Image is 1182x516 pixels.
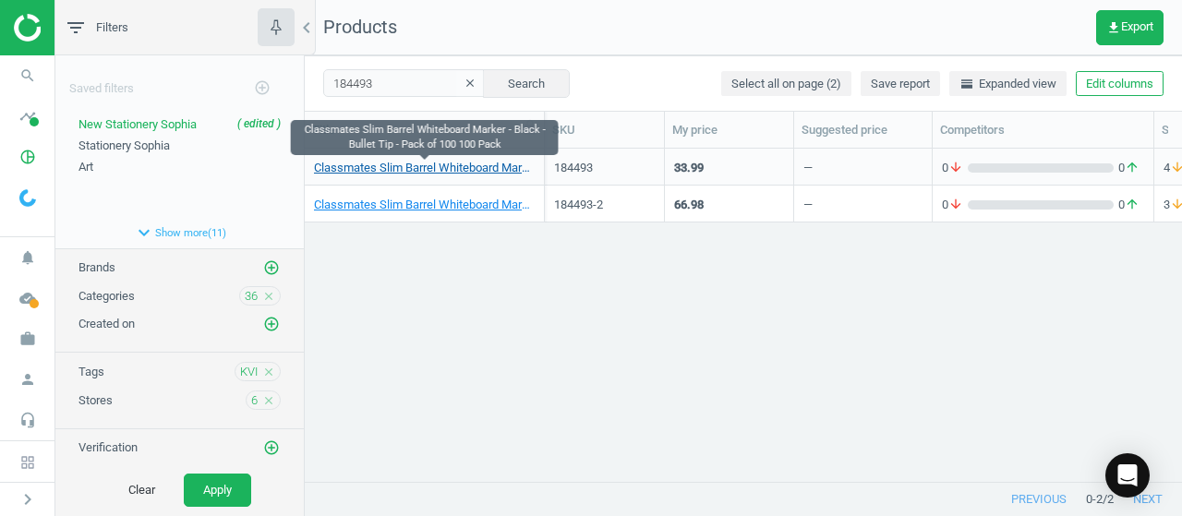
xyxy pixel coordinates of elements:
button: add_circle_outline [262,438,281,457]
div: 184493 [554,160,655,176]
i: close [262,366,275,378]
button: add_circle_outline [244,69,281,107]
i: get_app [1106,20,1121,35]
span: Select all on page (2) [731,76,841,92]
button: Apply [184,474,251,507]
i: chevron_right [17,488,39,510]
img: wGWNvw8QSZomAAAAABJRU5ErkJggg== [19,189,36,207]
span: Export [1106,20,1153,35]
span: Art [78,160,93,174]
i: search [10,58,45,93]
i: person [10,362,45,397]
i: close [262,290,275,303]
span: Save report [871,76,930,92]
i: arrow_upward [1125,160,1140,176]
div: Classmates Slim Barrel Whiteboard Marker - Black - Bullet Tip - Pack of 100 100 Pack [291,120,559,155]
span: 0 - 2 [1086,491,1103,508]
button: chevron_right [5,487,51,511]
span: Verification [78,440,138,454]
span: KVI [240,364,258,380]
div: Competitors [940,122,1146,138]
span: Expanded view [959,76,1056,92]
i: expand_more [133,222,155,244]
i: arrow_upward [1125,197,1140,213]
i: horizontal_split [959,77,974,91]
span: Categories [78,289,135,303]
div: 66.98 [674,197,704,213]
div: — [803,197,813,220]
i: pie_chart_outlined [10,139,45,174]
button: Edit columns [1076,71,1164,97]
span: / 2 [1103,491,1114,508]
span: 0 [942,197,968,213]
div: SKU [552,122,657,138]
i: headset_mic [10,402,45,438]
span: Filters [96,19,128,36]
button: get_appExport [1096,10,1164,45]
span: New Stationery Sophia [78,117,197,131]
button: next [1114,483,1182,516]
i: clear [464,77,476,90]
button: Search [483,69,570,97]
button: add_circle_outline [262,258,281,277]
a: Classmates Slim Barrel Whiteboard Marker - Black - Bullet Tip - Pack of 100 100 Pack [314,160,535,176]
button: add_circle_outline [262,315,281,333]
span: 0 [1114,197,1144,213]
span: Brands [78,260,115,274]
div: Open Intercom Messenger [1105,453,1150,498]
span: 0 [1114,160,1144,176]
input: SKU/Title search [323,69,485,97]
span: Products [323,16,397,38]
div: — [803,160,813,183]
img: ajHJNr6hYgQAAAAASUVORK5CYII= [14,14,145,42]
i: timeline [10,99,45,134]
div: Suggested price [802,122,924,138]
span: 0 [942,160,968,176]
div: grid [305,149,1182,468]
span: Tags [78,365,104,378]
div: My price [672,122,786,138]
span: 36 [245,288,258,305]
i: close [262,394,275,407]
i: notifications [10,240,45,275]
i: add_circle_outline [263,259,280,276]
span: Stores [78,393,113,407]
button: Clear [109,474,175,507]
div: Saved filters [55,55,304,107]
i: filter_list [65,17,87,39]
button: Select all on page (2) [721,71,851,97]
button: previous [992,483,1086,516]
i: arrow_downward [948,197,963,213]
i: add_circle_outline [254,79,271,96]
a: Classmates Slim Barrel Whiteboard Marker - Black - Bullet Tip - Pack of 100 200 Pack [314,197,535,213]
i: add_circle_outline [263,316,280,332]
span: Created on [78,317,135,330]
div: 33.99 [674,160,704,176]
i: add_circle_outline [263,439,280,456]
i: chevron_left [295,17,318,39]
span: 6 [251,392,258,409]
i: work [10,321,45,356]
button: clear [456,71,484,97]
i: arrow_downward [948,160,963,176]
div: ( edited ) [237,116,281,133]
span: Stationery Sophia [78,138,170,152]
button: horizontal_splitExpanded view [949,71,1067,97]
div: 184493-2 [554,197,655,213]
button: expand_moreShow more(11) [55,217,304,248]
button: Save report [861,71,940,97]
i: cloud_done [10,281,45,316]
